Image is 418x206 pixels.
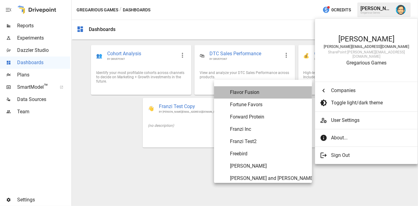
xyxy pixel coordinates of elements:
div: Gregarious Games [321,60,412,66]
span: Fortune Favors [230,101,307,108]
span: Forward Protein [230,113,307,121]
span: Companies [331,87,408,94]
span: User Settings [331,117,413,124]
div: [PERSON_NAME] [321,35,412,43]
span: About... [331,134,408,142]
span: Toggle light/dark theme [331,99,408,107]
span: [PERSON_NAME] [230,162,307,170]
div: SharePoint: [PERSON_NAME][EMAIL_ADDRESS][DOMAIN_NAME] [321,50,412,59]
span: Sign Out [331,152,408,159]
span: Freebird [230,150,307,157]
span: Franzi Test2 [230,138,307,145]
div: [PERSON_NAME][EMAIL_ADDRESS][DOMAIN_NAME] [321,45,412,49]
span: Flavor Fusion [230,89,307,96]
span: Franzi Inc [230,126,307,133]
span: [PERSON_NAME] and [PERSON_NAME] [230,175,307,182]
